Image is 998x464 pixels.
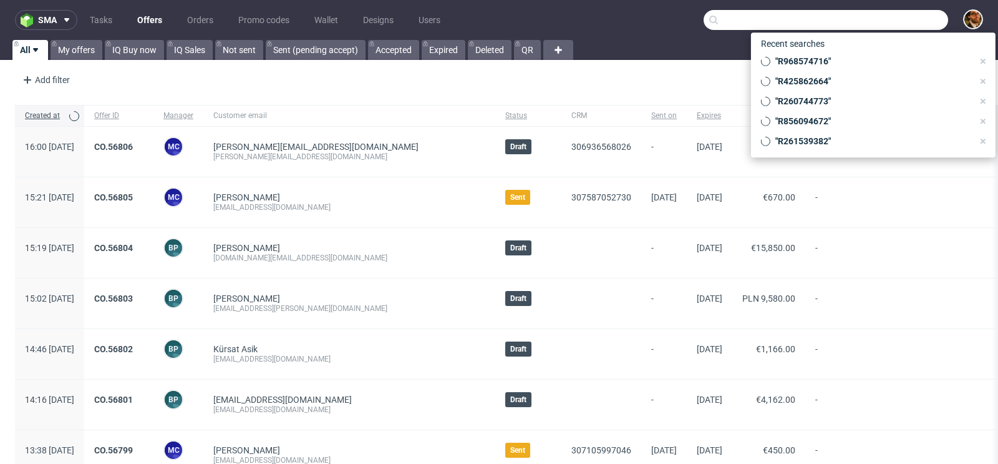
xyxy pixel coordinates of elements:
[307,10,346,30] a: Wallet
[651,344,677,364] span: -
[17,70,72,90] div: Add filter
[571,192,631,202] a: 307587052730
[266,40,366,60] a: Sent (pending accept)
[213,354,485,364] div: [EMAIL_ADDRESS][DOMAIN_NAME]
[213,192,280,202] a: [PERSON_NAME]
[770,55,973,67] span: "R968574716"
[697,192,722,202] span: [DATE]
[651,294,677,313] span: -
[770,115,973,127] span: "R856094672"
[38,16,57,24] span: sma
[770,135,973,147] span: "R261539382"
[213,253,485,263] div: [DOMAIN_NAME][EMAIL_ADDRESS][DOMAIN_NAME]
[21,13,38,27] img: logo
[368,40,419,60] a: Accepted
[505,111,551,121] span: Status
[697,344,722,354] span: [DATE]
[697,294,722,304] span: [DATE]
[165,138,182,155] figcaption: MC
[94,142,133,152] a: CO.56806
[411,10,448,30] a: Users
[15,10,77,30] button: sma
[770,95,973,107] span: "R260744773"
[571,142,631,152] a: 306936568026
[697,445,722,455] span: [DATE]
[25,445,74,455] span: 13:38 [DATE]
[165,290,182,307] figcaption: BP
[742,294,795,304] span: PLN 9,580.00
[213,142,419,152] span: [PERSON_NAME][EMAIL_ADDRESS][DOMAIN_NAME]
[356,10,401,30] a: Designs
[510,445,525,455] span: Sent
[651,111,677,121] span: Sent on
[165,239,182,257] figcaption: BP
[213,243,280,253] a: [PERSON_NAME]
[756,34,830,54] span: Recent searches
[756,344,795,354] span: €1,166.00
[213,152,485,162] div: [PERSON_NAME][EMAIL_ADDRESS][DOMAIN_NAME]
[213,111,485,121] span: Customer email
[571,111,631,121] span: CRM
[751,243,795,253] span: €15,850.00
[215,40,263,60] a: Not sent
[213,304,485,313] div: [EMAIL_ADDRESS][PERSON_NAME][DOMAIN_NAME]
[25,111,64,121] span: Created at
[510,294,526,304] span: Draft
[510,395,526,405] span: Draft
[697,395,722,405] span: [DATE]
[25,243,74,253] span: 15:19 [DATE]
[165,442,182,459] figcaption: MC
[510,243,526,253] span: Draft
[697,111,722,121] span: Expires
[742,111,795,121] span: Offer value
[510,142,526,152] span: Draft
[94,445,133,455] a: CO.56799
[514,40,541,60] a: QR
[651,395,677,415] span: -
[571,445,631,455] a: 307105997046
[213,405,485,415] div: [EMAIL_ADDRESS][DOMAIN_NAME]
[165,340,182,358] figcaption: BP
[163,111,193,121] span: Manager
[94,294,133,304] a: CO.56803
[231,10,297,30] a: Promo codes
[25,192,74,202] span: 15:21 [DATE]
[510,192,525,202] span: Sent
[94,192,133,202] a: CO.56805
[180,10,221,30] a: Orders
[165,189,182,206] figcaption: MC
[651,445,677,455] span: [DATE]
[756,395,795,405] span: €4,162.00
[213,445,280,455] a: [PERSON_NAME]
[213,294,280,304] a: [PERSON_NAME]
[763,445,795,455] span: €450.00
[25,395,74,405] span: 14:16 [DATE]
[770,75,973,87] span: "R425862664"
[697,142,722,152] span: [DATE]
[213,395,352,405] span: [EMAIL_ADDRESS][DOMAIN_NAME]
[94,395,133,405] a: CO.56801
[167,40,213,60] a: IQ Sales
[82,10,120,30] a: Tasks
[51,40,102,60] a: My offers
[105,40,164,60] a: IQ Buy now
[651,243,677,263] span: -
[94,111,143,121] span: Offer ID
[25,344,74,354] span: 14:46 [DATE]
[94,243,133,253] a: CO.56804
[130,10,170,30] a: Offers
[12,40,48,60] a: All
[165,391,182,408] figcaption: BP
[213,344,258,354] a: Kürsat Asik
[763,192,795,202] span: €670.00
[25,142,74,152] span: 16:00 [DATE]
[697,243,722,253] span: [DATE]
[964,11,982,28] img: Matteo Corsico
[25,294,74,304] span: 15:02 [DATE]
[213,202,485,212] div: [EMAIL_ADDRESS][DOMAIN_NAME]
[651,192,677,202] span: [DATE]
[651,142,677,162] span: -
[422,40,465,60] a: Expired
[510,344,526,354] span: Draft
[468,40,511,60] a: Deleted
